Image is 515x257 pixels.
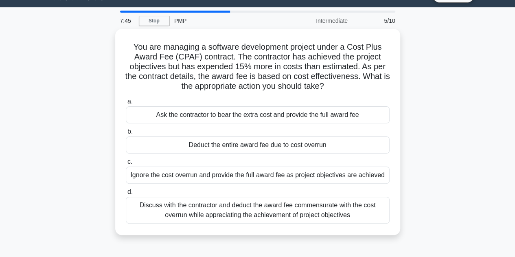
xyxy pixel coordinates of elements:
[127,98,133,105] span: a.
[127,188,133,195] span: d.
[126,197,390,224] div: Discuss with the contractor and deduct the award fee commensurate with the cost overrun while app...
[353,13,400,29] div: 5/10
[139,16,169,26] a: Stop
[169,13,281,29] div: PMP
[127,158,132,165] span: c.
[125,42,390,92] h5: You are managing a software development project under a Cost Plus Award Fee (CPAF) contract. The ...
[126,167,390,184] div: Ignore the cost overrun and provide the full award fee as project objectives are achieved
[115,13,139,29] div: 7:45
[126,136,390,154] div: Deduct the entire award fee due to cost overrun
[126,106,390,123] div: Ask the contractor to bear the extra cost and provide the full award fee
[127,128,133,135] span: b.
[281,13,353,29] div: Intermediate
